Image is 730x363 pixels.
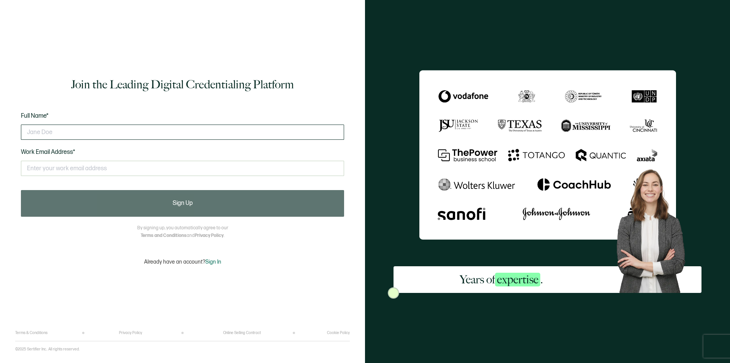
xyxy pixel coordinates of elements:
[21,112,49,120] span: Full Name*
[173,200,193,206] span: Sign Up
[119,331,142,335] a: Privacy Policy
[388,287,399,299] img: Sertifier Signup
[141,233,187,238] a: Terms and Conditions
[495,273,540,286] span: expertise
[419,70,676,240] img: Sertifier Signup - Years of <span class="strong-h">expertise</span>.
[71,77,294,92] h1: Join the Leading Digital Credentialing Platform
[460,272,543,287] h2: Years of .
[15,347,80,352] p: ©2025 Sertifier Inc.. All rights reserved.
[21,190,344,217] button: Sign Up
[137,224,228,240] p: By signing up, you automatically agree to our and .
[609,163,701,293] img: Sertifier Signup - Years of <span class="strong-h">expertise</span>. Hero
[15,331,48,335] a: Terms & Conditions
[205,259,221,265] span: Sign In
[195,233,224,238] a: Privacy Policy
[21,125,344,140] input: Jane Doe
[144,259,221,265] p: Already have an account?
[327,331,350,335] a: Cookie Policy
[21,149,75,156] span: Work Email Address*
[21,161,344,176] input: Enter your work email address
[223,331,261,335] a: Online Selling Contract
